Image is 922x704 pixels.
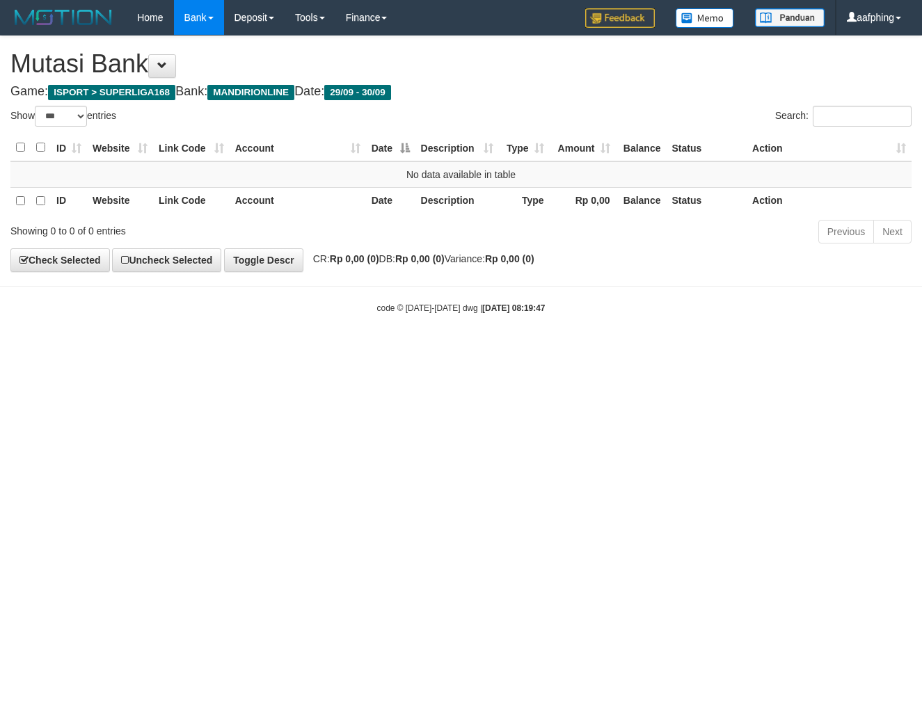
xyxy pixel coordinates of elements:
th: Account [230,187,366,214]
img: Button%20Memo.svg [676,8,734,28]
span: ISPORT > SUPERLIGA168 [48,85,175,100]
th: Balance [616,134,667,161]
th: Website: activate to sort column ascending [87,134,153,161]
img: MOTION_logo.png [10,7,116,28]
a: Check Selected [10,248,110,272]
th: Status [666,134,747,161]
th: ID: activate to sort column ascending [51,134,87,161]
th: Type [499,187,550,214]
th: Rp 0,00 [550,187,616,214]
th: Action: activate to sort column ascending [747,134,912,161]
h1: Mutasi Bank [10,50,912,78]
th: Link Code: activate to sort column ascending [153,134,230,161]
td: No data available in table [10,161,912,188]
select: Showentries [35,106,87,127]
label: Show entries [10,106,116,127]
img: Feedback.jpg [585,8,655,28]
strong: Rp 0,00 (0) [330,253,379,264]
span: CR: DB: Variance: [306,253,534,264]
label: Search: [775,106,912,127]
div: Showing 0 to 0 of 0 entries [10,218,374,238]
strong: Rp 0,00 (0) [395,253,445,264]
small: code © [DATE]-[DATE] dwg | [377,303,546,313]
th: Date [366,187,415,214]
a: Toggle Descr [224,248,303,272]
a: Previous [818,220,874,243]
th: Date: activate to sort column descending [366,134,415,161]
th: Action [747,187,912,214]
img: panduan.png [755,8,825,27]
span: 29/09 - 30/09 [324,85,391,100]
th: Link Code [153,187,230,214]
span: MANDIRIONLINE [207,85,294,100]
strong: [DATE] 08:19:47 [482,303,545,313]
th: Status [666,187,747,214]
th: Type: activate to sort column ascending [499,134,550,161]
a: Next [873,220,912,243]
th: Description [415,187,499,214]
h4: Game: Bank: Date: [10,85,912,99]
th: Amount: activate to sort column ascending [550,134,616,161]
th: Description: activate to sort column ascending [415,134,499,161]
input: Search: [813,106,912,127]
a: Uncheck Selected [112,248,221,272]
th: Balance [616,187,667,214]
strong: Rp 0,00 (0) [485,253,534,264]
th: Website [87,187,153,214]
th: ID [51,187,87,214]
th: Account: activate to sort column ascending [230,134,366,161]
